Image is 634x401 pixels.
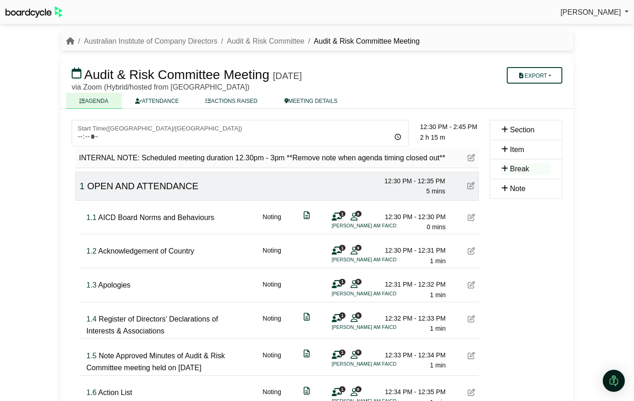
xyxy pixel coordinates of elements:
a: Audit & Risk Committee [227,37,305,45]
div: 12:30 PM - 12:30 PM [381,212,446,222]
div: 12:30 PM - 12:31 PM [381,245,446,255]
button: Export [507,67,562,84]
span: 1 min [430,291,446,299]
span: Section [510,126,534,134]
span: Apologies [98,281,130,289]
span: Click to fine tune number [79,181,85,191]
span: 1 [339,312,345,318]
div: Noting [263,245,281,266]
li: [PERSON_NAME] AM FAICD [332,360,401,368]
span: 1 [339,211,345,217]
li: [PERSON_NAME] AM FAICD [332,323,401,331]
div: Noting [263,212,281,232]
span: 1 [339,386,345,392]
div: 12:34 PM - 12:35 PM [381,387,446,397]
span: Click to fine tune number [86,389,96,396]
span: 5 mins [426,187,445,195]
span: 9 [355,312,362,318]
span: Register of Directors’ Declarations of Interests & Associations [86,315,218,335]
div: 12:33 PM - 12:34 PM [381,350,446,360]
li: [PERSON_NAME] AM FAICD [332,290,401,298]
span: 9 [355,211,362,217]
div: Noting [263,279,281,300]
div: Noting [263,350,281,373]
li: [PERSON_NAME] AM FAICD [332,256,401,264]
span: 0 mins [427,223,446,231]
span: [PERSON_NAME] [560,8,621,16]
span: Audit & Risk Committee Meeting [84,68,269,82]
span: INTERNAL NOTE: Scheduled meeting duration 12.30pm - 3pm **Remove note when agenda timing closed o... [79,154,445,162]
span: Click to fine tune number [86,281,96,289]
span: Acknowledgement of Country [98,247,194,255]
span: 1 [339,279,345,285]
div: 12:31 PM - 12:32 PM [381,279,446,289]
li: Audit & Risk Committee Meeting [305,35,420,47]
a: Australian Institute of Company Directors [84,37,217,45]
div: Noting [263,313,281,337]
a: MEETING DETAILS [271,93,351,109]
span: Action List [98,389,132,396]
span: AICD Board Norms and Behaviours [98,214,215,221]
span: via Zoom (Hybrid/hosted from [GEOGRAPHIC_DATA]) [72,83,249,91]
a: ATTENDANCE [122,93,192,109]
span: OPEN AND ATTENDANCE [87,181,198,191]
a: ACTIONS RAISED [192,93,271,109]
span: Click to fine tune number [86,247,96,255]
span: Click to fine tune number [86,352,96,360]
div: 12:30 PM - 2:45 PM [420,122,484,132]
span: Click to fine tune number [86,214,96,221]
span: 2 h 15 m [420,134,445,141]
div: Open Intercom Messenger [603,370,625,392]
span: Note [510,185,526,192]
span: 9 [355,386,362,392]
span: 1 min [430,325,446,332]
img: BoardcycleBlackGreen-aaafeed430059cb809a45853b8cf6d952af9d84e6e89e1f1685b34bfd5cb7d64.svg [6,6,62,18]
span: Item [510,146,524,153]
span: 9 [355,245,362,251]
span: 9 [355,279,362,285]
div: [DATE] [273,70,302,81]
span: 1 [339,350,345,356]
span: Break [510,165,529,173]
li: [PERSON_NAME] AM FAICD [332,222,401,230]
div: 12:30 PM - 12:35 PM [381,176,445,186]
span: 1 min [430,257,446,265]
span: 1 min [430,361,446,369]
span: Note Approved Minutes of Audit & Risk Committee meeting held on [DATE] [86,352,225,372]
span: 9 [355,350,362,356]
span: Click to fine tune number [86,315,96,323]
a: [PERSON_NAME] [560,6,628,18]
nav: breadcrumb [66,35,419,47]
span: 1 [339,245,345,251]
div: 12:32 PM - 12:33 PM [381,313,446,323]
a: AGENDA [66,93,122,109]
